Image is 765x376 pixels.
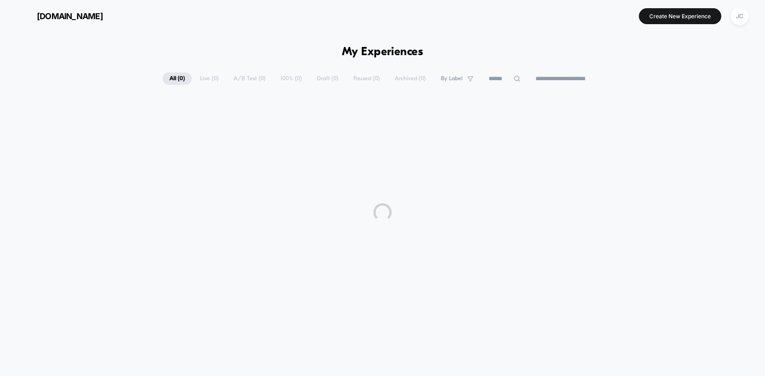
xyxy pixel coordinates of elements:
[163,72,192,85] span: All ( 0 )
[441,75,463,82] span: By Label
[342,46,423,59] h1: My Experiences
[731,7,749,25] div: JC
[14,9,106,23] button: [DOMAIN_NAME]
[639,8,721,24] button: Create New Experience
[728,7,751,26] button: JC
[37,11,103,21] span: [DOMAIN_NAME]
